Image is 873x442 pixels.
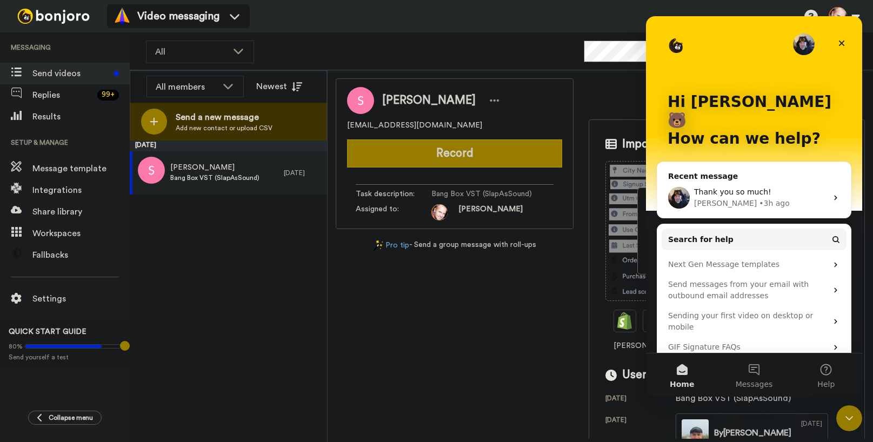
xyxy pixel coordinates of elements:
[836,405,862,431] iframe: Intercom live chat
[605,394,676,405] div: [DATE]
[32,227,130,240] span: Workspaces
[32,162,130,175] span: Message template
[616,312,634,330] img: Shopify
[176,111,272,124] span: Send a new message
[605,341,848,352] span: [PERSON_NAME] connects with all your other software
[137,9,219,24] span: Video messaging
[347,120,482,131] span: [EMAIL_ADDRESS][DOMAIN_NAME]
[32,67,109,80] span: Send videos
[155,45,228,58] span: All
[114,8,131,25] img: vm-color.svg
[32,249,130,262] span: Fallbacks
[32,292,130,305] span: Settings
[431,204,448,220] img: bbd81e86-b9e1-45d7-a59f-2f6a40d89062-1695469288.jpg
[676,392,791,405] div: Bang Box VST (SlapAsSound)
[458,204,523,220] span: [PERSON_NAME]
[170,173,259,182] span: Bang Box VST (SlapAsSound)
[374,240,383,251] img: magic-wand.svg
[32,110,130,123] span: Results
[714,426,791,439] div: By [PERSON_NAME]
[97,90,119,101] div: 99 +
[156,81,217,93] div: All members
[176,124,272,132] span: Add new contact or upload CSV
[622,136,749,152] span: Imported Customer Info
[356,189,431,200] span: Task description :
[9,342,23,351] span: 80%
[645,312,663,330] img: Ontraport
[32,205,130,218] span: Share library
[13,9,94,24] img: bj-logo-header-white.svg
[347,87,374,114] img: Image of Scott
[347,139,562,168] button: Record
[32,184,130,197] span: Integrations
[49,413,93,422] span: Collapse menu
[9,328,86,336] span: QUICK START GUIDE
[120,341,130,351] div: Tooltip anchor
[622,367,685,383] span: User history
[248,76,310,97] button: Newest
[138,157,165,184] img: s.png
[9,353,121,361] span: Send yourself a test
[32,89,93,102] span: Replies
[374,240,409,251] a: Pro tip
[356,204,431,220] span: Assigned to:
[382,92,476,109] span: [PERSON_NAME]
[284,169,322,177] div: [DATE]
[130,140,327,151] div: [DATE]
[170,163,259,173] span: [PERSON_NAME]
[431,189,534,200] span: Bang Box VST (SlapAsSound)
[28,411,102,425] button: Collapse menu
[336,240,574,251] div: - Send a group message with roll-ups
[646,16,862,397] iframe: Intercom live chat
